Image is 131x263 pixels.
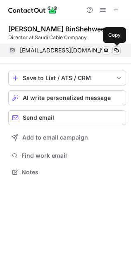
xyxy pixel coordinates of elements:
[22,134,88,141] span: Add to email campaign
[8,25,109,33] div: [PERSON_NAME] BinShehween
[21,168,123,176] span: Notes
[8,130,126,145] button: Add to email campaign
[23,75,112,81] div: Save to List / ATS / CRM
[8,90,126,105] button: AI write personalized message
[8,166,126,178] button: Notes
[20,47,114,54] span: [EMAIL_ADDRESS][DOMAIN_NAME]
[8,150,126,161] button: Find work email
[8,5,58,15] img: ContactOut v5.3.10
[23,95,111,101] span: AI write personalized message
[8,110,126,125] button: Send email
[8,71,126,85] button: save-profile-one-click
[23,114,54,121] span: Send email
[21,152,123,159] span: Find work email
[8,34,126,41] div: Director at Saudi Cable Company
